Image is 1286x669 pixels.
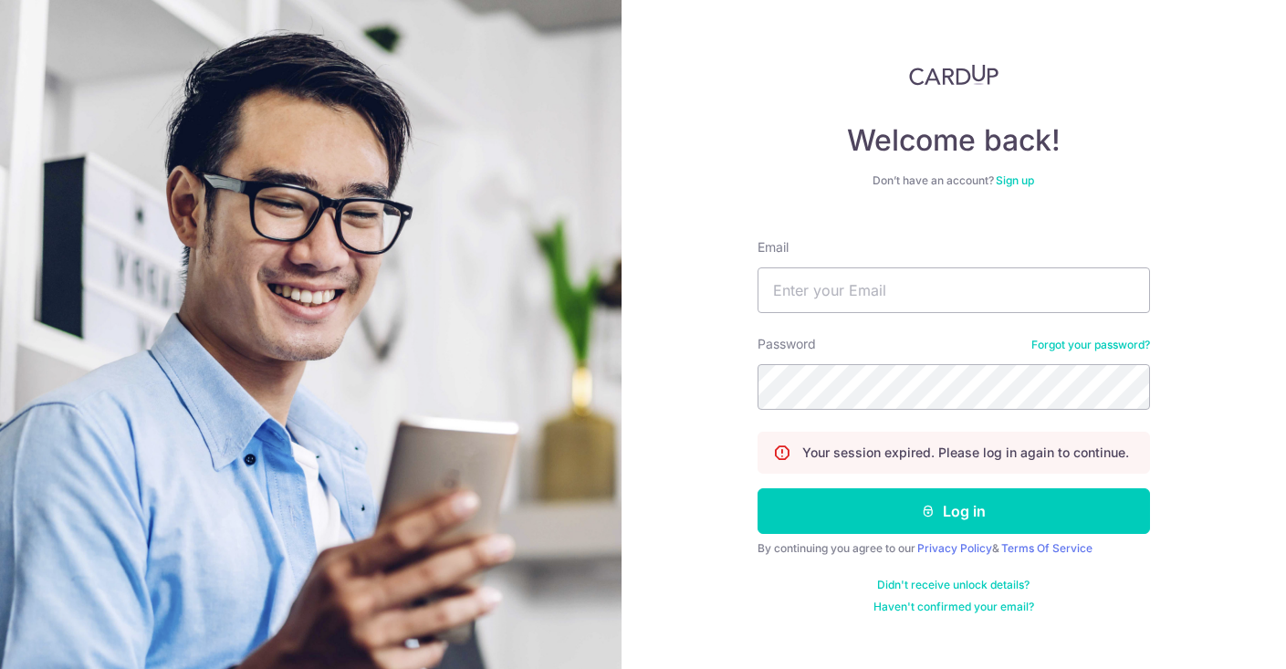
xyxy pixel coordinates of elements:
h4: Welcome back! [758,122,1150,159]
p: Your session expired. Please log in again to continue. [802,444,1129,462]
a: Didn't receive unlock details? [877,578,1030,592]
label: Email [758,238,789,256]
a: Terms Of Service [1001,541,1093,555]
a: Forgot your password? [1031,338,1150,352]
img: CardUp Logo [909,64,998,86]
a: Haven't confirmed your email? [873,600,1034,614]
button: Log in [758,488,1150,534]
a: Sign up [996,173,1034,187]
div: Don’t have an account? [758,173,1150,188]
input: Enter your Email [758,267,1150,313]
label: Password [758,335,816,353]
a: Privacy Policy [917,541,992,555]
div: By continuing you agree to our & [758,541,1150,556]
